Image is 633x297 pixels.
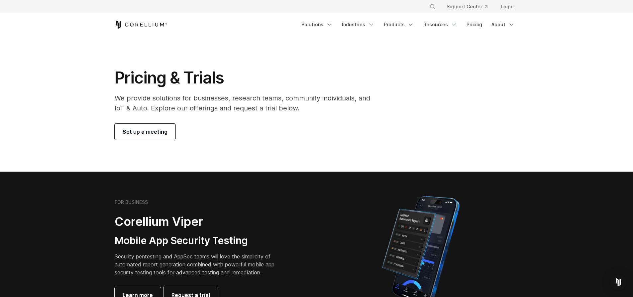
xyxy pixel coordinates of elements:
button: Search [427,1,439,13]
a: Pricing [463,19,486,31]
p: Security pentesting and AppSec teams will love the simplicity of automated report generation comb... [115,252,285,276]
span: Set up a meeting [123,128,167,136]
a: Solutions [297,19,337,31]
div: Navigation Menu [421,1,519,13]
a: Resources [419,19,461,31]
a: Set up a meeting [115,124,175,140]
div: Open Intercom Messenger [610,274,626,290]
a: Industries [338,19,378,31]
a: About [487,19,519,31]
h6: FOR BUSINESS [115,199,148,205]
a: Products [380,19,418,31]
h2: Corellium Viper [115,214,285,229]
h1: Pricing & Trials [115,68,379,88]
a: Login [495,1,519,13]
a: Support Center [441,1,493,13]
p: We provide solutions for businesses, research teams, community individuals, and IoT & Auto. Explo... [115,93,379,113]
h3: Mobile App Security Testing [115,234,285,247]
div: Navigation Menu [297,19,519,31]
a: Corellium Home [115,21,167,29]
